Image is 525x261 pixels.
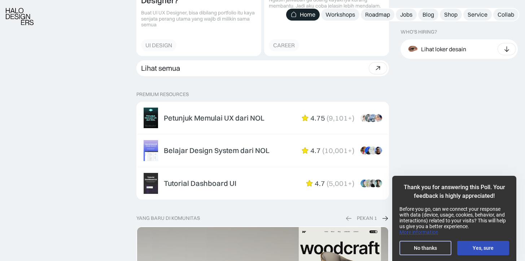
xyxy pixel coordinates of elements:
[141,64,180,73] div: Lihat semua
[468,11,487,18] div: Service
[138,169,388,198] a: Tutorial Dashboard UI4.7(5,001+)
[325,11,355,18] div: Workshops
[399,241,451,255] button: No thanks
[315,179,325,188] div: 4.7
[444,11,458,18] div: Shop
[399,229,438,235] a: More information
[164,114,264,122] div: Petunjuk Memulai UX dari NOL
[352,179,354,188] div: )
[329,114,352,122] div: 9,101+
[327,179,329,188] div: (
[310,146,321,155] div: 4.7
[310,114,325,122] div: 4.75
[498,11,514,18] div: Collab
[329,179,352,188] div: 5,001+
[365,11,390,18] div: Roadmap
[361,9,394,21] a: Roadmap
[401,29,437,35] div: WHO’S HIRING?
[136,60,389,76] a: Lihat semua
[399,182,509,200] h2: Thank you for answering this Poll. Your feedback is highly appreciated!
[138,103,388,133] a: Petunjuk Memulai UX dari NOL4.75(9,101+)
[327,114,329,122] div: (
[322,146,324,155] div: (
[493,9,519,21] a: Collab
[421,45,466,53] div: Lihat loker desain
[357,215,377,221] div: PEKAN 1
[286,9,320,21] a: Home
[352,146,354,155] div: )
[136,215,200,221] div: yang baru di komunitas
[352,114,354,122] div: )
[321,9,359,21] a: Workshops
[440,9,462,21] a: Shop
[457,241,509,255] button: Yes, sure
[164,179,236,188] div: Tutorial Dashboard UI
[396,9,417,21] a: Jobs
[418,9,438,21] a: Blog
[138,136,388,165] a: Belajar Design System dari NOL4.7(10,001+)
[300,11,315,18] div: Home
[423,11,434,18] div: Blog
[136,91,389,97] p: PREMIUM RESOURCES
[164,146,270,155] div: Belajar Design System dari NOL
[324,146,352,155] div: 10,001+
[400,11,412,18] div: Jobs
[463,9,492,21] a: Service
[399,206,509,229] p: Before you go, can we connect your response with data (device, usage, cookies, behavior, and inte...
